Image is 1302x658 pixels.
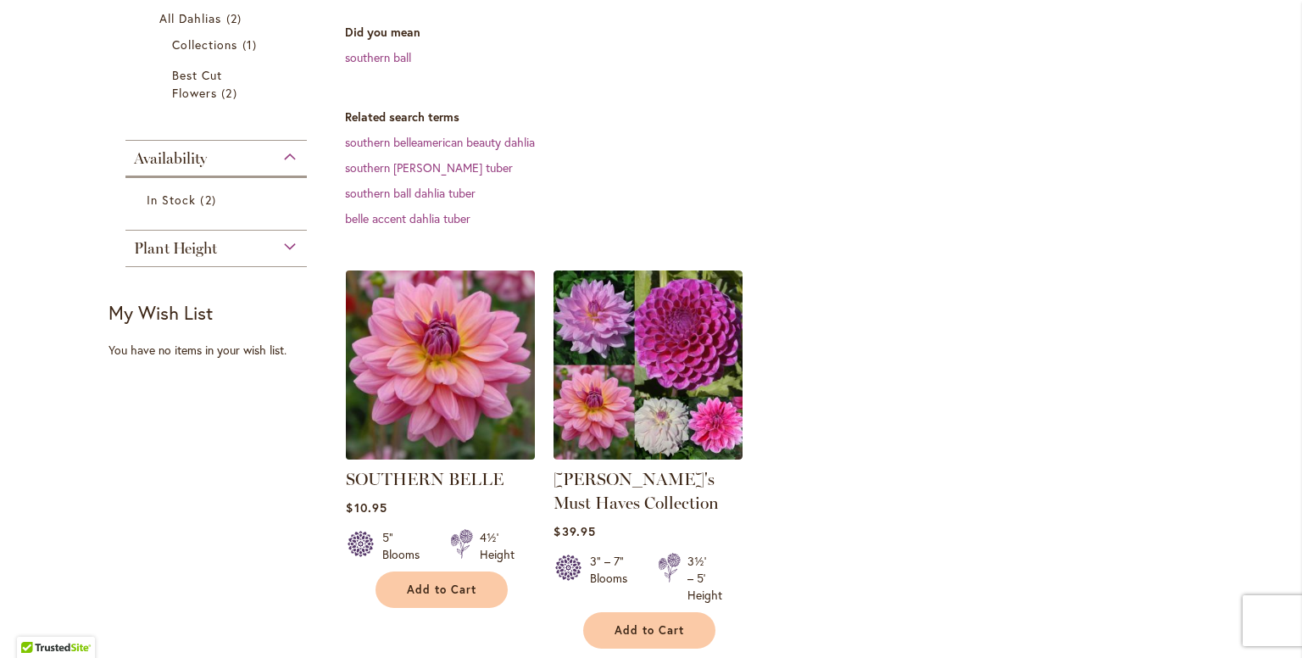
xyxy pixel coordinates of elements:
span: Availability [134,149,207,168]
a: [PERSON_NAME]'s Must Haves Collection [554,469,719,513]
span: 1 [242,36,261,53]
span: Collections [172,36,238,53]
div: 3½' – 5' Height [687,553,722,604]
a: southern ball dahlia tuber [345,185,476,201]
iframe: Launch Accessibility Center [13,598,60,645]
a: Collections [172,36,264,53]
dt: Related search terms [345,109,1193,125]
a: southern [PERSON_NAME] tuber [345,159,513,176]
a: southern belleamerican beauty dahlia [345,134,535,150]
div: You have no items in your wish list. [108,342,335,359]
img: Heather's Must Haves Collection [554,270,743,460]
span: Add to Cart [615,623,684,638]
a: All Dahlias [159,9,277,27]
span: All Dahlias [159,10,222,26]
div: 5" Blooms [382,529,430,563]
a: southern ball [345,49,411,65]
span: $10.95 [346,499,387,516]
strong: My Wish List [108,300,213,325]
span: 2 [200,191,220,209]
button: Add to Cart [376,572,508,608]
a: SOUTHERN BELLE [346,447,535,463]
button: Add to Cart [583,612,715,649]
a: In Stock 2 [147,191,290,209]
span: $39.95 [554,523,595,539]
span: 2 [226,9,246,27]
a: Heather's Must Haves Collection [554,447,743,463]
span: Add to Cart [407,583,476,597]
span: Best Cut Flowers [172,67,222,101]
a: belle accent dahlia tuber [345,210,470,226]
dt: Did you mean [345,24,1193,41]
span: Plant Height [134,239,217,258]
div: 3" – 7" Blooms [590,553,637,604]
img: SOUTHERN BELLE [342,266,540,465]
div: 4½' Height [480,529,515,563]
span: In Stock [147,192,196,208]
span: 2 [221,84,241,102]
a: SOUTHERN BELLE [346,469,504,489]
a: Best Cut Flowers [172,66,264,102]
